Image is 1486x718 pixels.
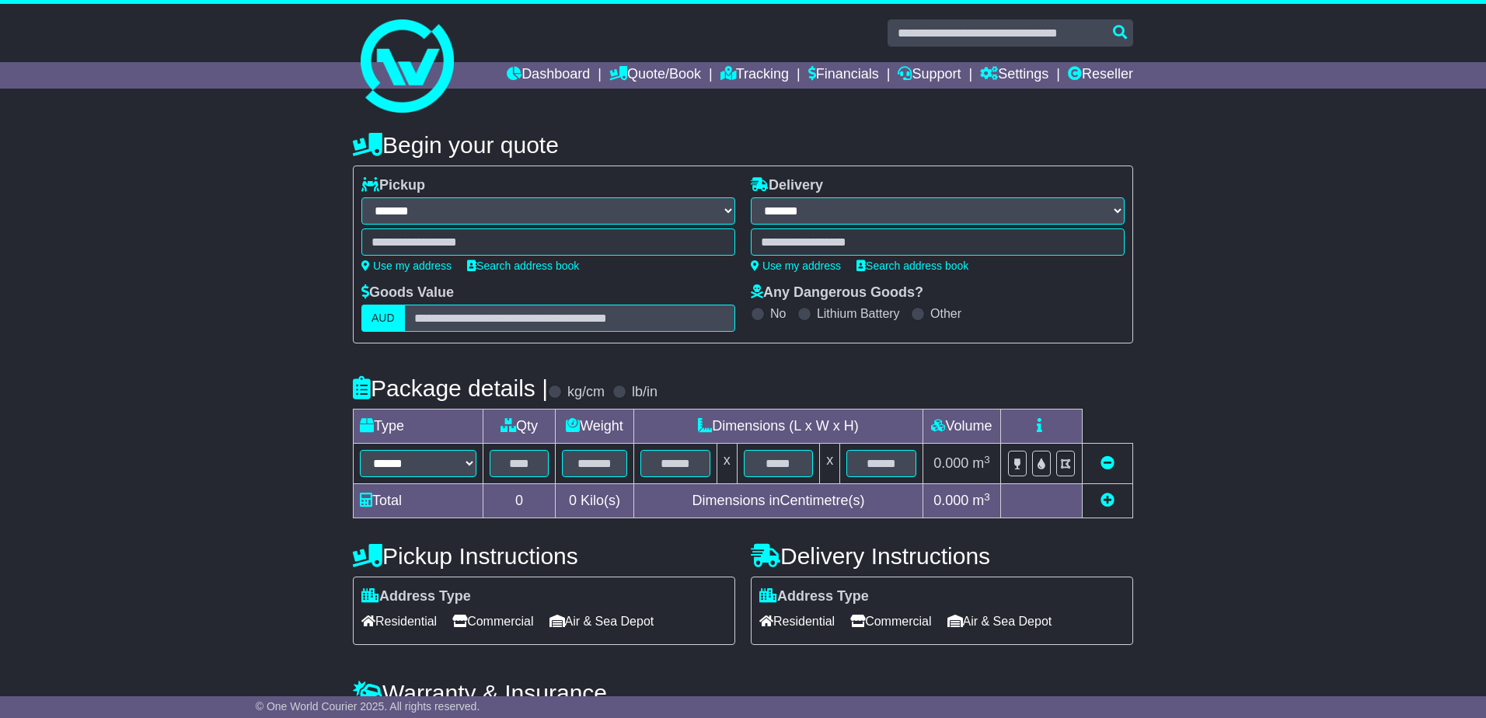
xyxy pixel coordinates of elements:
[483,410,556,444] td: Qty
[632,384,658,401] label: lb/in
[817,306,900,321] label: Lithium Battery
[361,588,471,605] label: Address Type
[256,700,480,713] span: © One World Courier 2025. All rights reserved.
[930,306,961,321] label: Other
[923,410,1000,444] td: Volume
[483,484,556,518] td: 0
[850,609,931,633] span: Commercial
[353,680,1133,706] h4: Warranty & Insurance
[759,609,835,633] span: Residential
[549,609,654,633] span: Air & Sea Depot
[361,609,437,633] span: Residential
[820,444,840,484] td: x
[354,484,483,518] td: Total
[353,375,548,401] h4: Package details |
[898,62,961,89] a: Support
[751,177,823,194] label: Delivery
[717,444,737,484] td: x
[354,410,483,444] td: Type
[933,455,968,471] span: 0.000
[361,284,454,301] label: Goods Value
[609,62,701,89] a: Quote/Book
[808,62,879,89] a: Financials
[972,493,990,508] span: m
[856,260,968,272] a: Search address book
[353,132,1133,158] h4: Begin your quote
[556,410,634,444] td: Weight
[556,484,634,518] td: Kilo(s)
[452,609,533,633] span: Commercial
[1068,62,1133,89] a: Reseller
[569,493,577,508] span: 0
[1101,455,1114,471] a: Remove this item
[361,260,452,272] a: Use my address
[972,455,990,471] span: m
[633,484,923,518] td: Dimensions in Centimetre(s)
[507,62,590,89] a: Dashboard
[933,493,968,508] span: 0.000
[720,62,789,89] a: Tracking
[751,284,923,301] label: Any Dangerous Goods?
[984,454,990,465] sup: 3
[751,543,1133,569] h4: Delivery Instructions
[353,543,735,569] h4: Pickup Instructions
[361,305,405,332] label: AUD
[984,491,990,503] sup: 3
[361,177,425,194] label: Pickup
[467,260,579,272] a: Search address book
[1101,493,1114,508] a: Add new item
[751,260,841,272] a: Use my address
[567,384,605,401] label: kg/cm
[980,62,1048,89] a: Settings
[947,609,1052,633] span: Air & Sea Depot
[633,410,923,444] td: Dimensions (L x W x H)
[770,306,786,321] label: No
[759,588,869,605] label: Address Type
